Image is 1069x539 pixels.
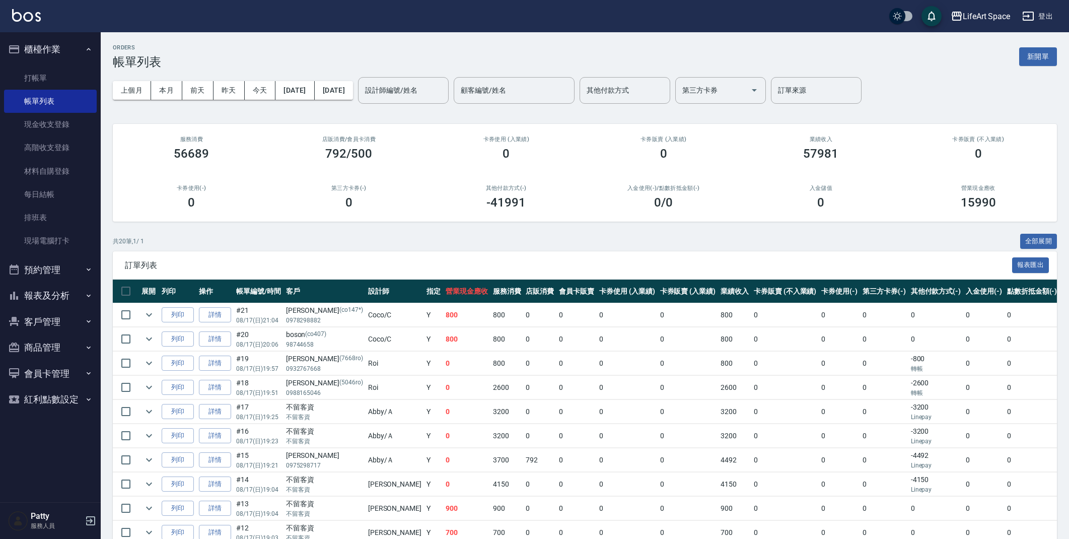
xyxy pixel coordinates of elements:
[443,280,490,303] th: 營業現金應收
[141,477,157,492] button: expand row
[963,376,1005,399] td: 0
[911,364,961,373] p: 轉帳
[4,309,97,335] button: 客戶管理
[523,448,556,472] td: 792
[860,448,908,472] td: 0
[339,378,363,388] p: (5046ro)
[236,485,281,494] p: 08/17 (日) 19:04
[424,280,443,303] th: 指定
[286,475,363,485] div: 不留客資
[718,327,751,351] td: 800
[597,136,731,143] h2: 卡券販賣 (入業績)
[908,303,964,327] td: 0
[275,81,314,100] button: [DATE]
[963,473,1005,496] td: 0
[1019,47,1057,66] button: 新開單
[819,352,860,375] td: 0
[911,437,961,446] p: Linepay
[366,473,424,496] td: [PERSON_NAME]
[162,404,194,420] button: 列印
[159,280,196,303] th: 列印
[4,361,97,387] button: 會員卡管理
[286,316,363,325] p: 0978298882
[424,352,443,375] td: Y
[141,428,157,443] button: expand row
[860,400,908,424] td: 0
[556,327,597,351] td: 0
[236,509,281,518] p: 08/17 (日) 19:04
[597,327,658,351] td: 0
[912,185,1045,191] h2: 營業現金應收
[490,400,524,424] td: 3200
[286,509,363,518] p: 不留客資
[819,303,860,327] td: 0
[751,448,819,472] td: 0
[751,424,819,448] td: 0
[113,55,161,69] h3: 帳單列表
[486,195,526,210] h3: -41991
[443,497,490,520] td: 900
[556,448,597,472] td: 0
[196,280,234,303] th: 操作
[141,501,157,516] button: expand row
[912,136,1045,143] h2: 卡券販賣 (不入業績)
[658,376,719,399] td: 0
[174,147,209,161] h3: 56689
[113,81,151,100] button: 上個月
[523,352,556,375] td: 0
[1019,51,1057,61] a: 新開單
[754,185,888,191] h2: 入金儲值
[908,327,964,351] td: 0
[286,413,363,422] p: 不留客資
[234,303,283,327] td: #21
[162,307,194,323] button: 列印
[751,473,819,496] td: 0
[1005,400,1060,424] td: 0
[236,340,281,349] p: 08/17 (日) 20:06
[199,380,231,395] a: 詳情
[286,437,363,446] p: 不留客資
[908,448,964,472] td: -4492
[424,424,443,448] td: Y
[234,327,283,351] td: #20
[162,501,194,516] button: 列印
[911,413,961,422] p: Linepay
[113,237,144,246] p: 共 20 筆, 1 / 1
[718,352,751,375] td: 800
[162,452,194,468] button: 列印
[658,473,719,496] td: 0
[31,521,82,530] p: 服務人員
[236,388,281,397] p: 08/17 (日) 19:51
[911,485,961,494] p: Linepay
[597,303,658,327] td: 0
[443,424,490,448] td: 0
[4,136,97,159] a: 高階收支登錄
[523,473,556,496] td: 0
[4,257,97,283] button: 預約管理
[234,352,283,375] td: #19
[440,185,573,191] h2: 其他付款方式(-)
[139,280,159,303] th: 展開
[125,260,1012,271] span: 訂單列表
[1005,376,1060,399] td: 0
[234,473,283,496] td: #14
[305,329,326,340] p: (co407)
[860,473,908,496] td: 0
[718,473,751,496] td: 4150
[819,376,860,399] td: 0
[490,376,524,399] td: 2600
[718,376,751,399] td: 2600
[503,147,510,161] h3: 0
[286,388,363,397] p: 0988165046
[366,376,424,399] td: Roi
[751,327,819,351] td: 0
[424,448,443,472] td: Y
[236,316,281,325] p: 08/17 (日) 21:04
[556,303,597,327] td: 0
[908,280,964,303] th: 其他付款方式(-)
[188,195,195,210] h3: 0
[1020,234,1057,249] button: 全部展開
[236,364,281,373] p: 08/17 (日) 19:57
[803,147,838,161] h3: 57981
[366,327,424,351] td: Coco /C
